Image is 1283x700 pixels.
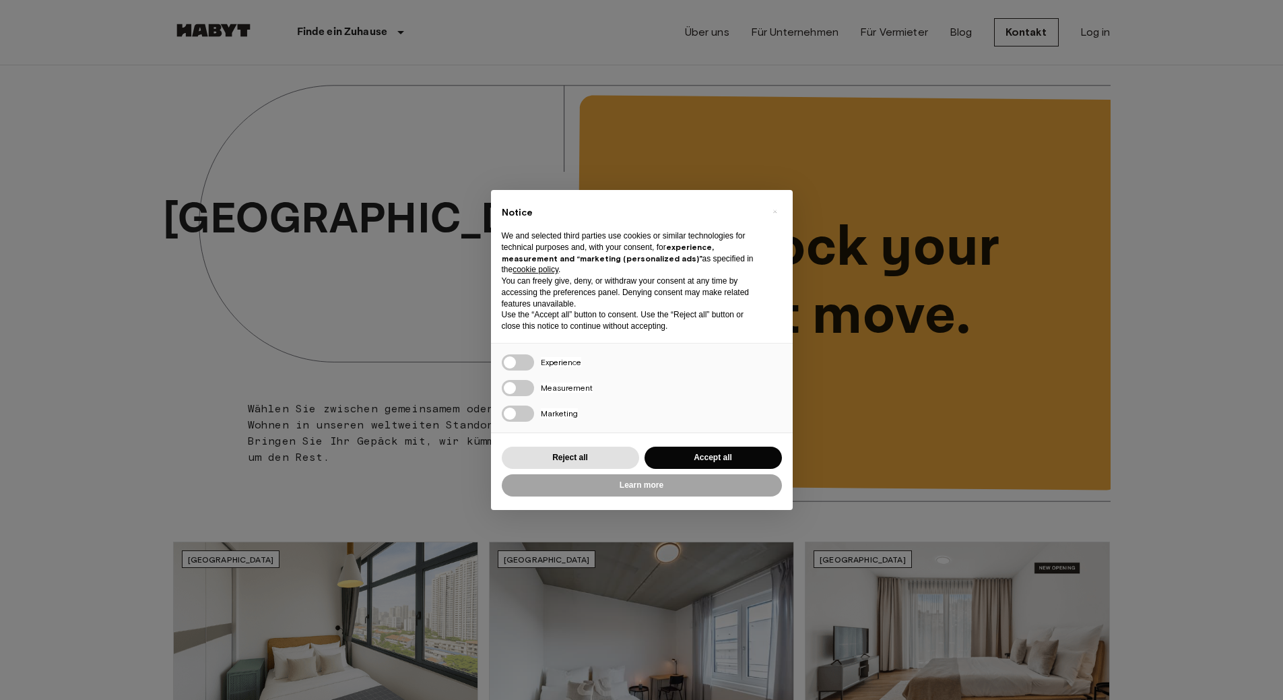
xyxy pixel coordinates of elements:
[645,447,782,469] button: Accept all
[502,276,760,309] p: You can freely give, deny, or withdraw your consent at any time by accessing the preferences pane...
[541,357,581,367] span: Experience
[502,474,782,497] button: Learn more
[513,265,558,274] a: cookie policy
[772,203,777,220] span: ×
[502,230,760,276] p: We and selected third parties use cookies or similar technologies for technical purposes and, wit...
[502,242,714,263] strong: experience, measurement and “marketing (personalized ads)”
[541,408,578,418] span: Marketing
[541,383,593,393] span: Measurement
[502,447,639,469] button: Reject all
[764,201,786,222] button: Close this notice
[502,206,760,220] h2: Notice
[502,309,760,332] p: Use the “Accept all” button to consent. Use the “Reject all” button or close this notice to conti...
